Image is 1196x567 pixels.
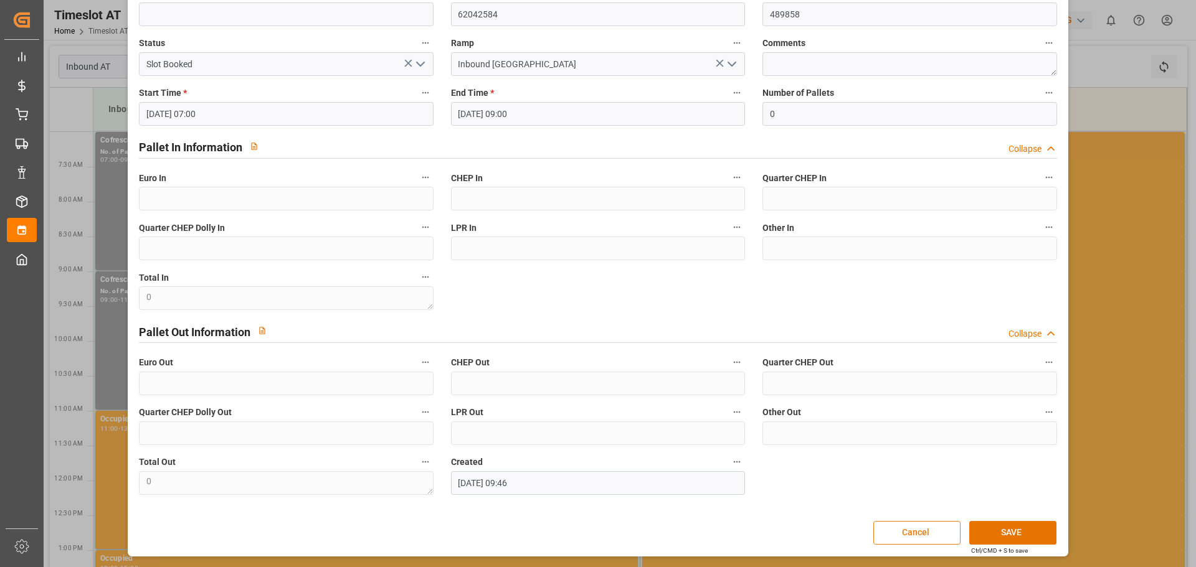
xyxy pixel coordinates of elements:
span: Quarter CHEP Dolly Out [139,406,232,419]
button: Total Out [417,454,434,470]
span: Other In [762,222,794,235]
button: Status [417,35,434,51]
button: Number of Pallets [1041,85,1057,101]
span: LPR Out [451,406,483,419]
button: End Time * [729,85,745,101]
button: View description [242,134,266,158]
button: Total In [417,269,434,285]
span: Status [139,37,165,50]
button: Quarter CHEP Out [1041,354,1057,370]
button: Quarter CHEP In [1041,169,1057,185]
span: Ramp [451,37,474,50]
textarea: 0 [139,471,433,495]
div: Collapse [1009,143,1042,156]
span: Euro Out [139,356,173,369]
span: Comments [762,37,805,50]
div: Collapse [1009,327,1042,340]
button: LPR Out [729,404,745,420]
span: Total Out [139,456,176,469]
button: Other Out [1041,404,1057,420]
button: View description [250,319,274,342]
span: CHEP Out [451,356,490,369]
button: Quarter CHEP Dolly In [417,219,434,235]
button: Created [729,454,745,470]
button: open menu [722,55,741,74]
button: Quarter CHEP Dolly Out [417,404,434,420]
span: Total In [139,271,169,284]
button: Ramp [729,35,745,51]
button: CHEP In [729,169,745,185]
span: Quarter CHEP In [762,172,827,185]
span: LPR In [451,222,477,235]
div: Ctrl/CMD + S to save [971,546,1028,555]
button: Start Time * [417,85,434,101]
span: Euro In [139,172,166,185]
span: Quarter CHEP Out [762,356,833,369]
input: DD-MM-YYYY HH:MM [451,471,745,495]
input: Type to search/select [139,52,433,76]
button: CHEP Out [729,354,745,370]
textarea: 0 [139,286,433,310]
button: Euro In [417,169,434,185]
h2: Pallet In Information [139,139,242,156]
input: Type to search/select [451,52,745,76]
input: DD-MM-YYYY HH:MM [139,102,433,126]
span: CHEP In [451,172,483,185]
span: Number of Pallets [762,87,834,100]
button: Euro Out [417,354,434,370]
button: LPR In [729,219,745,235]
button: Cancel [873,521,961,545]
span: End Time [451,87,494,100]
span: Quarter CHEP Dolly In [139,222,225,235]
h2: Pallet Out Information [139,324,250,340]
button: open menu [410,55,429,74]
span: Other Out [762,406,801,419]
button: Other In [1041,219,1057,235]
span: Start Time [139,87,187,100]
input: DD-MM-YYYY HH:MM [451,102,745,126]
button: Comments [1041,35,1057,51]
button: SAVE [969,521,1056,545]
span: Created [451,456,483,469]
